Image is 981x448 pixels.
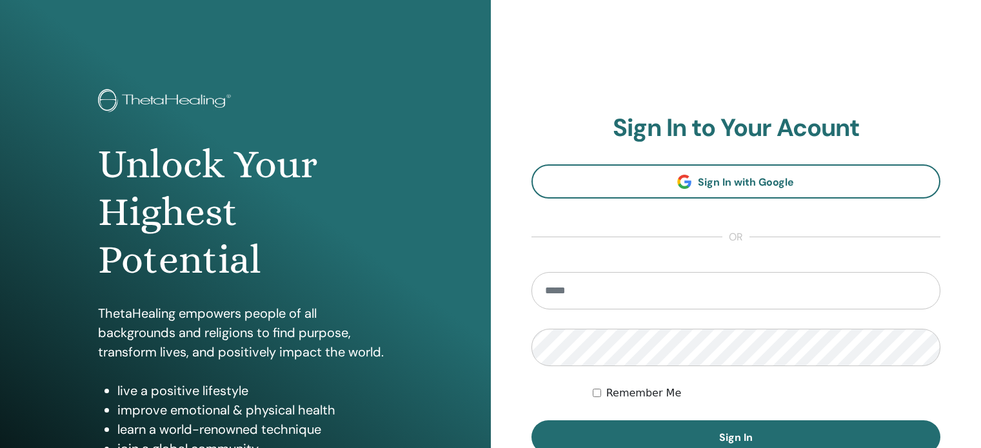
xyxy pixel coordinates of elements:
[98,304,393,362] p: ThetaHealing empowers people of all backgrounds and religions to find purpose, transform lives, a...
[722,229,749,245] span: or
[606,385,682,401] label: Remember Me
[531,113,941,143] h2: Sign In to Your Acount
[98,141,393,284] h1: Unlock Your Highest Potential
[531,164,941,199] a: Sign In with Google
[719,431,753,444] span: Sign In
[117,400,393,420] li: improve emotional & physical health
[698,175,794,189] span: Sign In with Google
[593,385,940,401] div: Keep me authenticated indefinitely or until I manually logout
[117,381,393,400] li: live a positive lifestyle
[117,420,393,439] li: learn a world-renowned technique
